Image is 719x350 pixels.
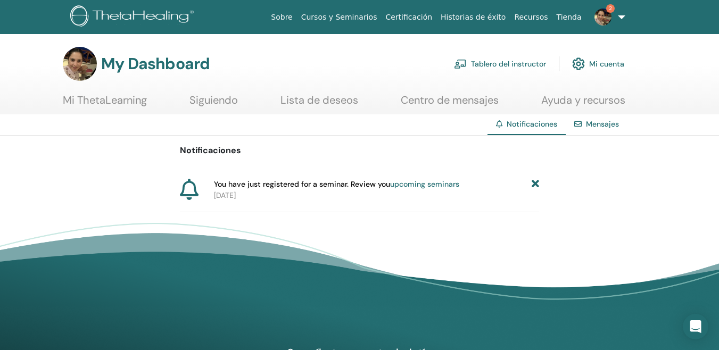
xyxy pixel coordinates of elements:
[63,94,147,114] a: Mi ThetaLearning
[214,190,539,201] p: [DATE]
[101,54,210,73] h3: My Dashboard
[70,5,197,29] img: logo.png
[606,4,615,13] span: 2
[189,94,238,114] a: Siguiendo
[390,179,459,189] a: upcoming seminars
[572,52,624,76] a: Mi cuenta
[552,7,586,27] a: Tienda
[180,144,540,157] p: Notificaciones
[381,7,436,27] a: Certificación
[63,47,97,81] img: default.jpg
[436,7,510,27] a: Historias de éxito
[454,52,546,76] a: Tablero del instructor
[541,94,625,114] a: Ayuda y recursos
[572,55,585,73] img: cog.svg
[510,7,552,27] a: Recursos
[267,7,296,27] a: Sobre
[280,94,358,114] a: Lista de deseos
[454,59,467,69] img: chalkboard-teacher.svg
[507,119,557,129] span: Notificaciones
[586,119,619,129] a: Mensajes
[594,9,611,26] img: default.jpg
[401,94,499,114] a: Centro de mensajes
[214,179,459,190] span: You have just registered for a seminar. Review you
[683,314,708,339] div: Open Intercom Messenger
[297,7,382,27] a: Cursos y Seminarios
